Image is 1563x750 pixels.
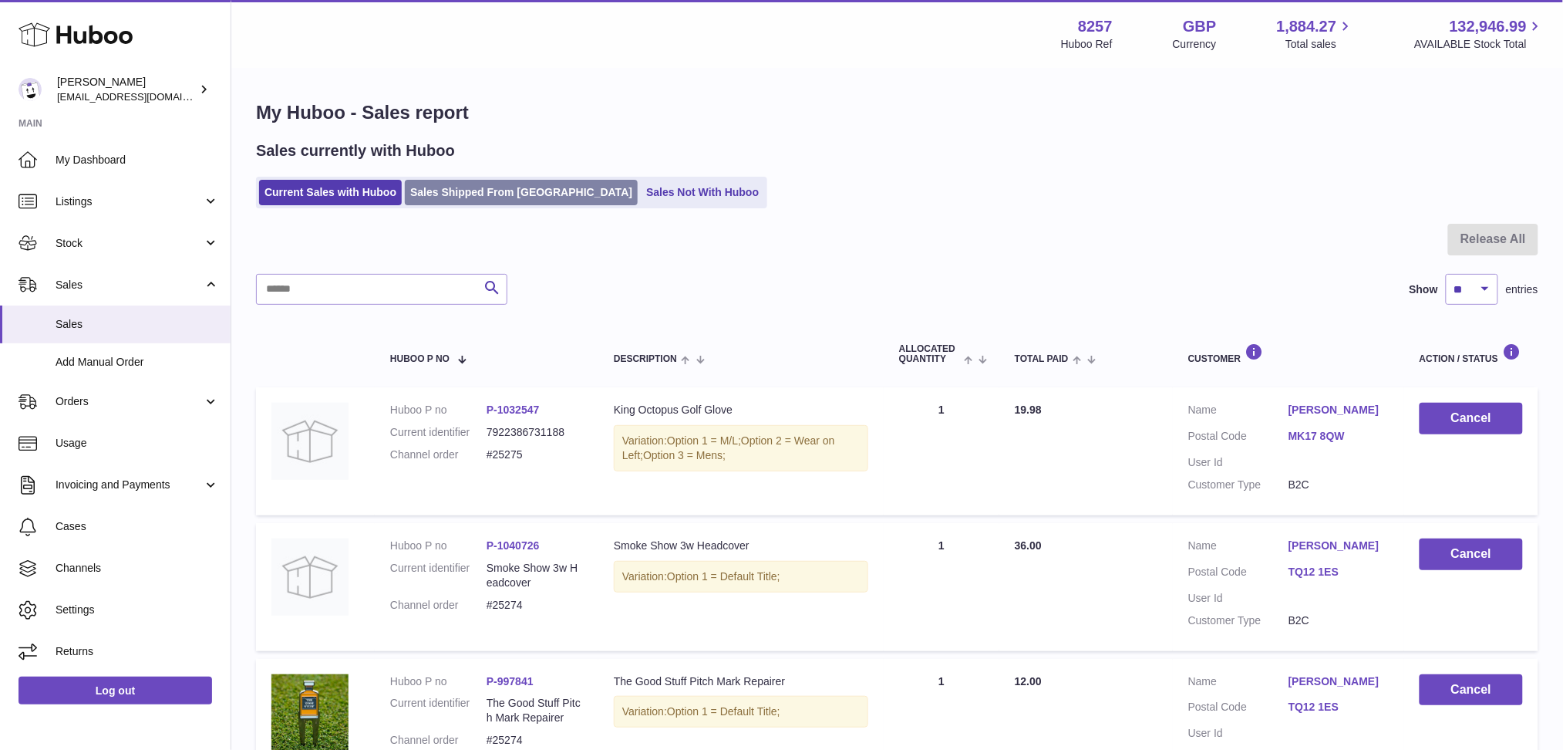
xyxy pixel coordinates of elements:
dt: Customer Type [1188,478,1288,492]
dt: Current identifier [390,561,487,590]
span: Huboo P no [390,354,450,364]
span: Settings [56,603,219,617]
a: Sales Not With Huboo [641,180,764,205]
a: [PERSON_NAME] [1288,539,1389,553]
div: Customer [1188,343,1389,364]
dd: #25275 [487,448,583,462]
dt: User Id [1188,726,1288,741]
span: AVAILABLE Stock Total [1414,37,1544,52]
dd: 7922386731188 [487,425,583,440]
button: Cancel [1420,403,1523,434]
span: My Dashboard [56,153,219,167]
dt: Postal Code [1188,700,1288,718]
span: Option 1 = M/L; [667,434,741,447]
span: Sales [56,278,203,292]
span: Option 3 = Mens; [643,449,726,461]
div: Variation: [614,425,868,471]
h1: My Huboo - Sales report [256,100,1538,125]
a: Sales Shipped From [GEOGRAPHIC_DATA] [405,180,638,205]
div: Smoke Show 3w Headcover [614,539,868,553]
a: [PERSON_NAME] [1288,674,1389,689]
a: 1,884.27 Total sales [1277,16,1355,52]
div: Currency [1173,37,1217,52]
button: Cancel [1420,674,1523,706]
dt: Current identifier [390,425,487,440]
div: King Octopus Golf Glove [614,403,868,417]
dt: Channel order [390,448,487,462]
span: 12.00 [1015,675,1042,687]
span: Listings [56,194,203,209]
dt: Name [1188,403,1288,421]
span: 132,946.99 [1450,16,1527,37]
div: Huboo Ref [1061,37,1113,52]
td: 1 [884,387,999,515]
dd: B2C [1288,478,1389,492]
dt: Huboo P no [390,403,487,417]
strong: 8257 [1078,16,1113,37]
dd: Smoke Show 3w Headcover [487,561,583,590]
img: no-photo.jpg [271,403,349,480]
span: Returns [56,644,219,659]
img: no-photo.jpg [271,539,349,616]
a: P-1032547 [487,404,540,416]
dd: #25274 [487,598,583,613]
span: Option 1 = Default Title; [667,570,780,583]
dt: Huboo P no [390,539,487,553]
button: Cancel [1420,539,1523,570]
span: Sales [56,317,219,332]
span: 1,884.27 [1277,16,1337,37]
span: Description [614,354,677,364]
span: Total paid [1015,354,1069,364]
div: [PERSON_NAME] [57,75,196,104]
div: The Good Stuff Pitch Mark Repairer [614,674,868,689]
dd: #25274 [487,733,583,748]
dt: Name [1188,674,1288,693]
a: Current Sales with Huboo [259,180,402,205]
a: P-997841 [487,675,534,687]
div: Variation: [614,561,868,593]
span: Add Manual Order [56,355,219,370]
a: 132,946.99 AVAILABLE Stock Total [1414,16,1544,52]
dt: Postal Code [1188,565,1288,583]
img: don@skinsgolf.com [19,78,42,101]
span: Usage [56,436,219,451]
label: Show [1410,282,1438,297]
dt: Huboo P no [390,674,487,689]
span: Orders [56,394,203,409]
span: 36.00 [1015,539,1042,552]
dt: Channel order [390,733,487,748]
h2: Sales currently with Huboo [256,140,455,161]
dt: Channel order [390,598,487,613]
dt: Name [1188,539,1288,557]
dt: Postal Code [1188,429,1288,448]
span: ALLOCATED Quantity [899,344,960,364]
dd: B2C [1288,613,1389,628]
span: Invoicing and Payments [56,478,203,492]
span: 19.98 [1015,404,1042,416]
dd: The Good Stuff Pitch Mark Repairer [487,696,583,725]
a: MK17 8QW [1288,429,1389,444]
dt: User Id [1188,455,1288,470]
span: entries [1506,282,1538,297]
dt: User Id [1188,591,1288,606]
span: Channels [56,561,219,576]
span: Total sales [1285,37,1354,52]
div: Action / Status [1420,343,1523,364]
td: 1 [884,523,999,651]
dt: Current identifier [390,696,487,725]
strong: GBP [1183,16,1216,37]
span: Cases [56,519,219,534]
span: Option 1 = Default Title; [667,705,780,718]
a: P-1040726 [487,539,540,552]
a: [PERSON_NAME] [1288,403,1389,417]
dt: Customer Type [1188,613,1288,628]
a: TQ12 1ES [1288,700,1389,715]
a: Log out [19,677,212,704]
span: [EMAIL_ADDRESS][DOMAIN_NAME] [57,90,227,103]
a: TQ12 1ES [1288,565,1389,579]
span: Stock [56,236,203,251]
div: Variation: [614,696,868,728]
